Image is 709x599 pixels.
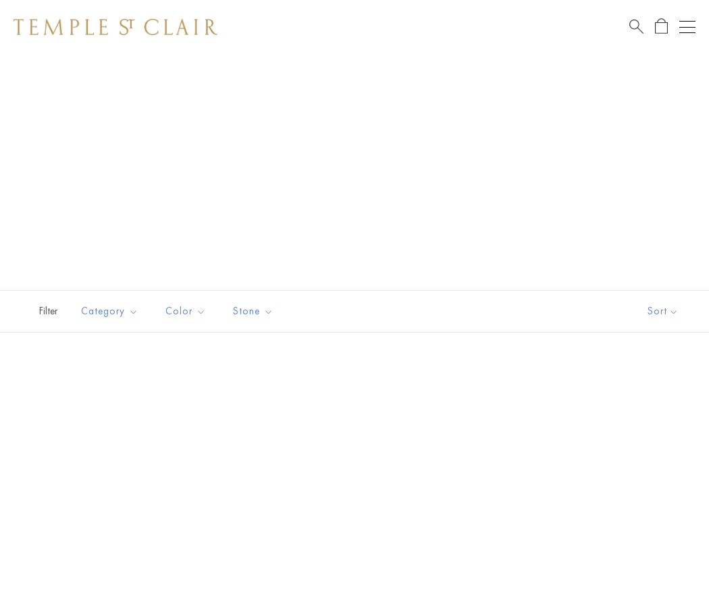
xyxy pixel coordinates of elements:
[71,296,149,326] button: Category
[226,303,284,320] span: Stone
[629,18,644,35] a: Search
[159,303,216,320] span: Color
[74,303,149,320] span: Category
[223,296,284,326] button: Stone
[617,291,709,332] button: Show sort by
[155,296,216,326] button: Color
[655,18,668,35] a: Open Shopping Bag
[14,19,217,35] img: Temple St. Clair
[679,19,695,35] button: Open navigation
